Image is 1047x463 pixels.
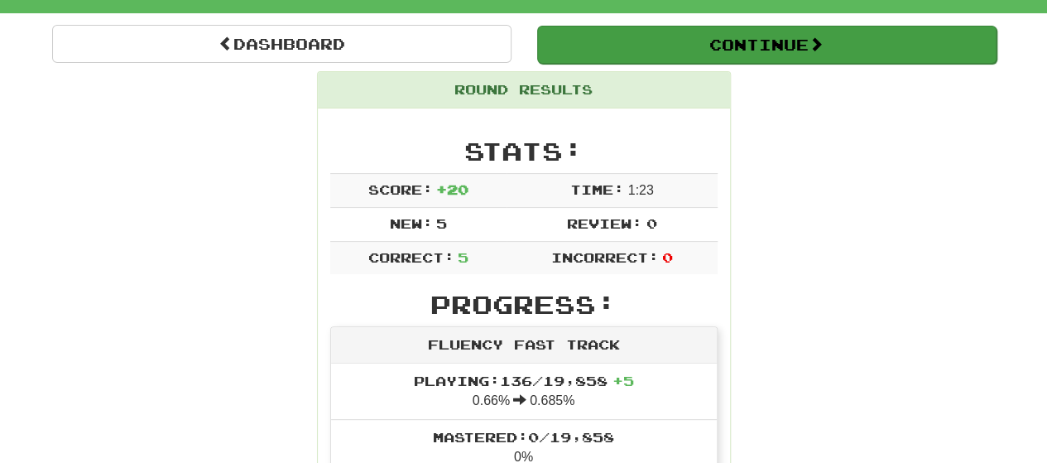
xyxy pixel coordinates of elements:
[612,373,634,388] span: + 5
[318,72,730,109] div: Round Results
[368,249,454,265] span: Correct:
[331,327,717,364] div: Fluency Fast Track
[458,249,468,265] span: 5
[436,215,447,231] span: 5
[368,181,433,197] span: Score:
[570,181,624,197] span: Time:
[331,364,717,420] li: 0.66% 0.685%
[628,183,654,197] span: 1 : 23
[414,373,634,388] span: Playing: 136 / 19,858
[646,215,657,231] span: 0
[433,429,614,445] span: Mastered: 0 / 19,858
[662,249,673,265] span: 0
[330,291,718,318] h2: Progress:
[436,181,468,197] span: + 20
[52,25,511,63] a: Dashboard
[537,26,997,64] button: Continue
[567,215,642,231] span: Review:
[551,249,659,265] span: Incorrect:
[390,215,433,231] span: New:
[330,137,718,165] h2: Stats:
